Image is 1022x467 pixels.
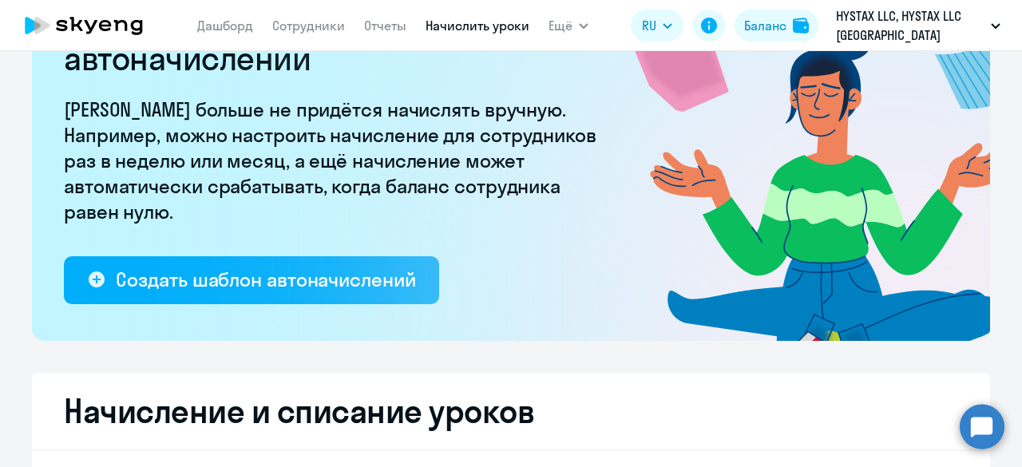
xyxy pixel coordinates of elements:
[64,256,439,304] button: Создать шаблон автоначислений
[364,18,406,34] a: Отчеты
[642,16,656,35] span: RU
[64,1,607,77] h2: Рекомендуем создать шаблон автоначислений
[549,10,588,42] button: Ещё
[197,18,253,34] a: Дашборд
[793,18,809,34] img: balance
[64,97,607,224] p: [PERSON_NAME] больше не придётся начислять вручную. Например, можно настроить начисление для сотр...
[64,392,958,430] h2: Начисление и списание уроков
[272,18,345,34] a: Сотрудники
[631,10,683,42] button: RU
[828,6,1008,45] button: HYSTAX LLC, HYSTAX LLC [GEOGRAPHIC_DATA]
[549,16,572,35] span: Ещё
[836,6,984,45] p: HYSTAX LLC, HYSTAX LLC [GEOGRAPHIC_DATA]
[426,18,529,34] a: Начислить уроки
[116,267,415,292] div: Создать шаблон автоначислений
[735,10,818,42] button: Балансbalance
[744,16,786,35] div: Баланс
